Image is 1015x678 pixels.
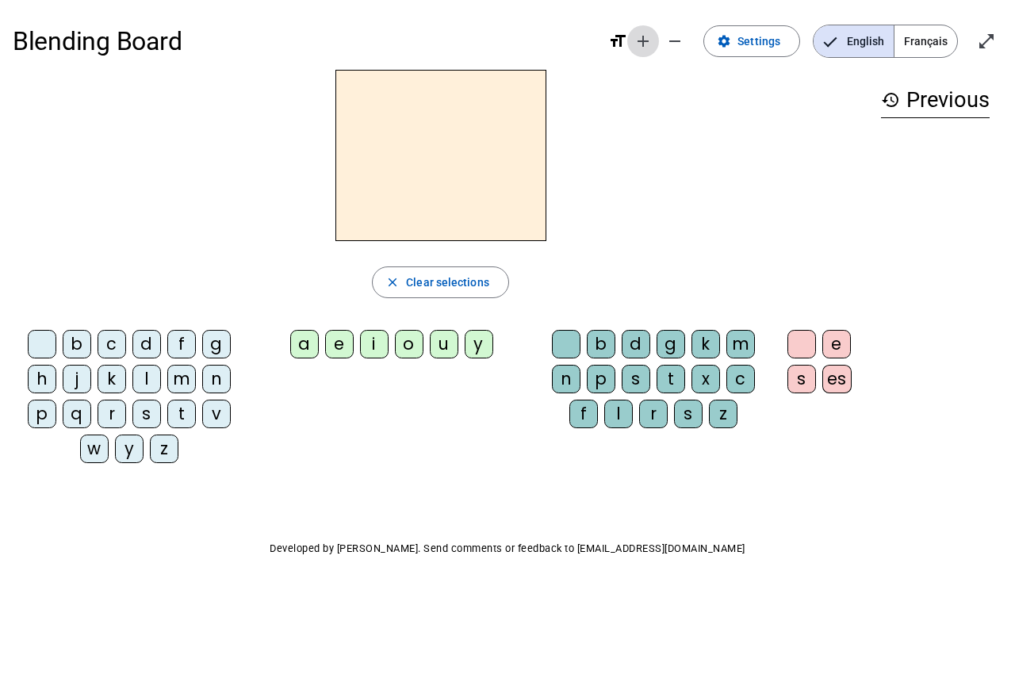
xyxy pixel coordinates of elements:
div: h [28,365,56,393]
div: t [657,365,685,393]
div: s [787,365,816,393]
div: l [132,365,161,393]
div: k [691,330,720,358]
h3: Previous [881,82,990,118]
div: x [691,365,720,393]
div: r [639,400,668,428]
div: c [98,330,126,358]
div: f [167,330,196,358]
p: Developed by [PERSON_NAME]. Send comments or feedback to [EMAIL_ADDRESS][DOMAIN_NAME] [13,539,1002,558]
div: z [709,400,737,428]
span: Français [894,25,957,57]
div: l [604,400,633,428]
div: g [202,330,231,358]
span: Settings [737,32,780,51]
div: a [290,330,319,358]
mat-icon: settings [717,34,731,48]
div: g [657,330,685,358]
div: q [63,400,91,428]
div: o [395,330,423,358]
div: b [587,330,615,358]
span: English [814,25,894,57]
button: Settings [703,25,800,57]
div: i [360,330,389,358]
div: p [587,365,615,393]
div: s [132,400,161,428]
div: e [822,330,851,358]
mat-icon: close [385,275,400,289]
h1: Blending Board [13,16,596,67]
div: j [63,365,91,393]
mat-icon: history [881,90,900,109]
div: y [115,435,144,463]
div: f [569,400,598,428]
div: c [726,365,755,393]
mat-icon: open_in_full [977,32,996,51]
div: b [63,330,91,358]
div: es [822,365,852,393]
span: Clear selections [406,273,489,292]
div: d [132,330,161,358]
div: r [98,400,126,428]
button: Enter full screen [971,25,1002,57]
div: n [202,365,231,393]
button: Increase font size [627,25,659,57]
div: n [552,365,580,393]
div: u [430,330,458,358]
button: Decrease font size [659,25,691,57]
div: d [622,330,650,358]
div: z [150,435,178,463]
mat-button-toggle-group: Language selection [813,25,958,58]
mat-icon: remove [665,32,684,51]
div: k [98,365,126,393]
button: Clear selections [372,266,509,298]
div: p [28,400,56,428]
div: v [202,400,231,428]
div: m [726,330,755,358]
div: t [167,400,196,428]
mat-icon: format_size [608,32,627,51]
div: m [167,365,196,393]
div: e [325,330,354,358]
div: s [674,400,703,428]
mat-icon: add [634,32,653,51]
div: y [465,330,493,358]
div: w [80,435,109,463]
div: s [622,365,650,393]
